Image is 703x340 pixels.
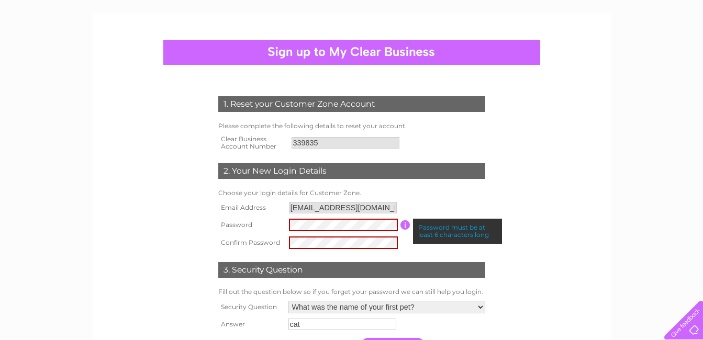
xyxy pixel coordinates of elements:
th: Confirm Password [216,234,286,252]
th: Security Question [216,298,286,316]
div: 2. Your New Login Details [218,163,485,179]
th: Answer [216,316,286,333]
td: Please complete the following details to reset your account. [216,120,488,132]
td: Choose your login details for Customer Zone. [216,187,488,199]
th: Clear Business Account Number [216,132,289,153]
img: logo.png [25,27,78,59]
a: 0333 014 3131 [506,5,578,18]
a: Blog [650,44,665,52]
div: Password must be at least 6 characters long [413,219,502,244]
td: Fill out the question below so if you forget your password we can still help you login. [216,286,488,298]
th: Email Address [216,199,286,216]
div: 3. Security Question [218,262,485,278]
input: Information [400,220,410,230]
th: Password [216,216,286,234]
div: Clear Business is a trading name of Verastar Limited (registered in [GEOGRAPHIC_DATA] No. 3667643... [105,6,599,51]
a: Contact [671,44,697,52]
a: Water [556,44,576,52]
div: 1. Reset your Customer Zone Account [218,96,485,112]
a: Telecoms [612,44,643,52]
a: Energy [583,44,606,52]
